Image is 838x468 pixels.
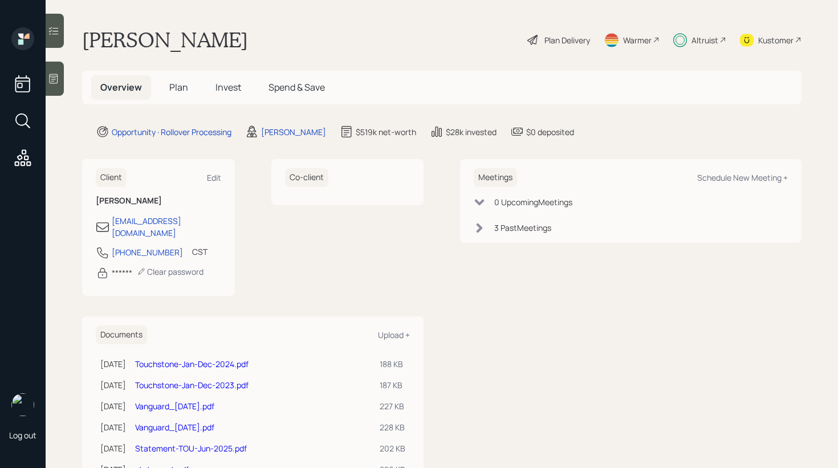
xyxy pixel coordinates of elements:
[285,168,328,187] h6: Co-client
[623,34,652,46] div: Warmer
[11,393,34,416] img: retirable_logo.png
[100,358,126,370] div: [DATE]
[135,359,249,369] a: Touchstone-Jan-Dec-2024.pdf
[207,172,221,183] div: Edit
[82,27,248,52] h1: [PERSON_NAME]
[112,215,221,239] div: [EMAIL_ADDRESS][DOMAIN_NAME]
[100,81,142,93] span: Overview
[446,126,497,138] div: $28k invested
[135,380,249,390] a: Touchstone-Jan-Dec-2023.pdf
[526,126,574,138] div: $0 deposited
[100,400,126,412] div: [DATE]
[100,379,126,391] div: [DATE]
[380,400,405,412] div: 227 KB
[112,246,183,258] div: [PHONE_NUMBER]
[356,126,416,138] div: $519k net-worth
[9,430,36,441] div: Log out
[380,379,405,391] div: 187 KB
[137,266,204,277] div: Clear password
[169,81,188,93] span: Plan
[380,358,405,370] div: 188 KB
[135,443,247,454] a: Statement-TOU-Jun-2025.pdf
[135,401,214,412] a: Vanguard_[DATE].pdf
[96,325,147,344] h6: Documents
[100,421,126,433] div: [DATE]
[494,196,572,208] div: 0 Upcoming Meeting s
[96,196,221,206] h6: [PERSON_NAME]
[100,442,126,454] div: [DATE]
[215,81,241,93] span: Invest
[758,34,794,46] div: Kustomer
[261,126,326,138] div: [PERSON_NAME]
[544,34,590,46] div: Plan Delivery
[380,442,405,454] div: 202 KB
[380,421,405,433] div: 228 KB
[494,222,551,234] div: 3 Past Meeting s
[96,168,127,187] h6: Client
[697,172,788,183] div: Schedule New Meeting +
[192,246,208,258] div: CST
[269,81,325,93] span: Spend & Save
[691,34,718,46] div: Altruist
[378,329,410,340] div: Upload +
[474,168,517,187] h6: Meetings
[135,422,214,433] a: Vanguard_[DATE].pdf
[112,126,231,138] div: Opportunity · Rollover Processing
